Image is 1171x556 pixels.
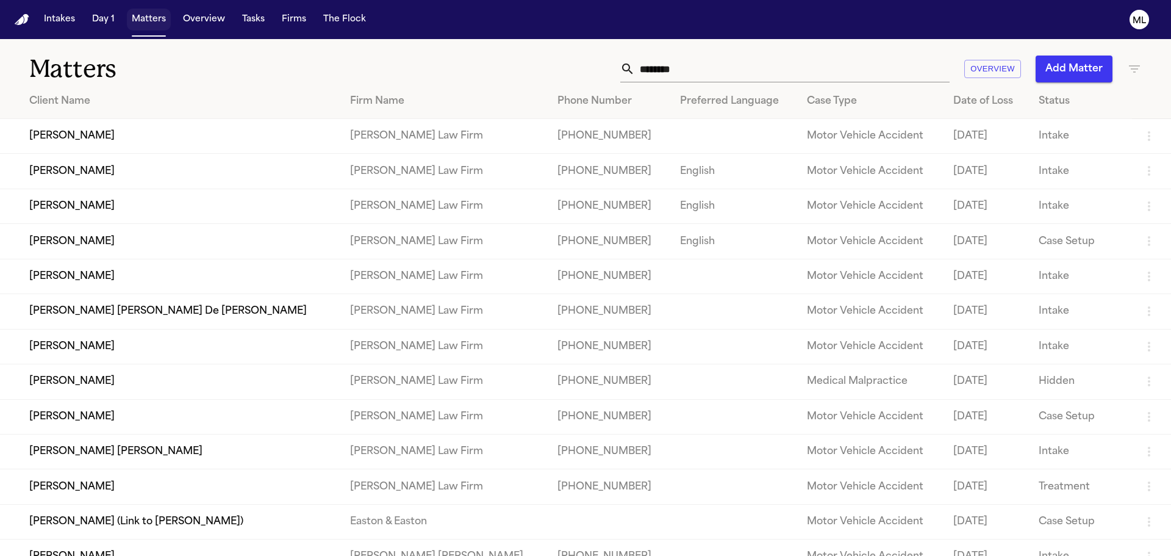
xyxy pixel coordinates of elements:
text: ML [1133,16,1146,25]
td: [PERSON_NAME] Law Firm [340,224,548,259]
td: [DATE] [944,469,1029,504]
td: [PERSON_NAME] Law Firm [340,434,548,469]
button: The Flock [318,9,371,31]
td: Treatment [1029,469,1132,504]
td: Motor Vehicle Accident [797,399,944,434]
td: [DATE] [944,434,1029,469]
button: Intakes [39,9,80,31]
div: Firm Name [350,94,538,109]
td: Intake [1029,154,1132,189]
td: [PERSON_NAME] Law Firm [340,294,548,329]
td: [PHONE_NUMBER] [548,189,670,223]
button: Firms [277,9,311,31]
td: [DATE] [944,259,1029,294]
div: Status [1039,94,1122,109]
td: Motor Vehicle Accident [797,434,944,469]
td: [PERSON_NAME] Law Firm [340,189,548,223]
td: [DATE] [944,399,1029,434]
td: Motor Vehicle Accident [797,224,944,259]
td: [PERSON_NAME] Law Firm [340,329,548,364]
td: [DATE] [944,504,1029,539]
button: Day 1 [87,9,120,31]
td: [PERSON_NAME] Law Firm [340,119,548,154]
td: [PHONE_NUMBER] [548,469,670,504]
td: English [670,224,798,259]
td: Medical Malpractice [797,364,944,399]
td: Motor Vehicle Accident [797,504,944,539]
h1: Matters [29,54,353,84]
td: Motor Vehicle Accident [797,259,944,294]
button: Overview [178,9,230,31]
td: [PHONE_NUMBER] [548,364,670,399]
button: Tasks [237,9,270,31]
td: [DATE] [944,189,1029,223]
td: [PERSON_NAME] Law Firm [340,364,548,399]
td: [PHONE_NUMBER] [548,434,670,469]
td: [PERSON_NAME] Law Firm [340,469,548,504]
td: Motor Vehicle Accident [797,469,944,504]
td: Intake [1029,434,1132,469]
td: Intake [1029,294,1132,329]
td: [PERSON_NAME] Law Firm [340,259,548,294]
td: English [670,189,798,223]
td: [DATE] [944,154,1029,189]
button: Matters [127,9,171,31]
button: Add Matter [1036,56,1112,82]
div: Preferred Language [680,94,788,109]
td: [PHONE_NUMBER] [548,154,670,189]
td: Intake [1029,329,1132,364]
img: Finch Logo [15,14,29,26]
td: Hidden [1029,364,1132,399]
a: Home [15,14,29,26]
td: [PHONE_NUMBER] [548,224,670,259]
td: [PHONE_NUMBER] [548,119,670,154]
td: Motor Vehicle Accident [797,294,944,329]
td: Intake [1029,189,1132,223]
div: Client Name [29,94,331,109]
td: [PERSON_NAME] Law Firm [340,399,548,434]
td: [PHONE_NUMBER] [548,399,670,434]
td: English [670,154,798,189]
td: Motor Vehicle Accident [797,189,944,223]
td: Case Setup [1029,224,1132,259]
td: [PHONE_NUMBER] [548,329,670,364]
td: [DATE] [944,294,1029,329]
div: Date of Loss [953,94,1019,109]
td: Motor Vehicle Accident [797,154,944,189]
td: Motor Vehicle Accident [797,329,944,364]
td: Case Setup [1029,504,1132,539]
td: Easton & Easton [340,504,548,539]
td: [DATE] [944,364,1029,399]
td: [DATE] [944,224,1029,259]
td: [PHONE_NUMBER] [548,259,670,294]
div: Phone Number [557,94,660,109]
td: [PHONE_NUMBER] [548,294,670,329]
td: Intake [1029,119,1132,154]
td: [DATE] [944,119,1029,154]
td: [PERSON_NAME] Law Firm [340,154,548,189]
td: [DATE] [944,329,1029,364]
div: Case Type [807,94,934,109]
td: Motor Vehicle Accident [797,119,944,154]
td: Case Setup [1029,399,1132,434]
button: Overview [964,60,1021,79]
td: Intake [1029,259,1132,294]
